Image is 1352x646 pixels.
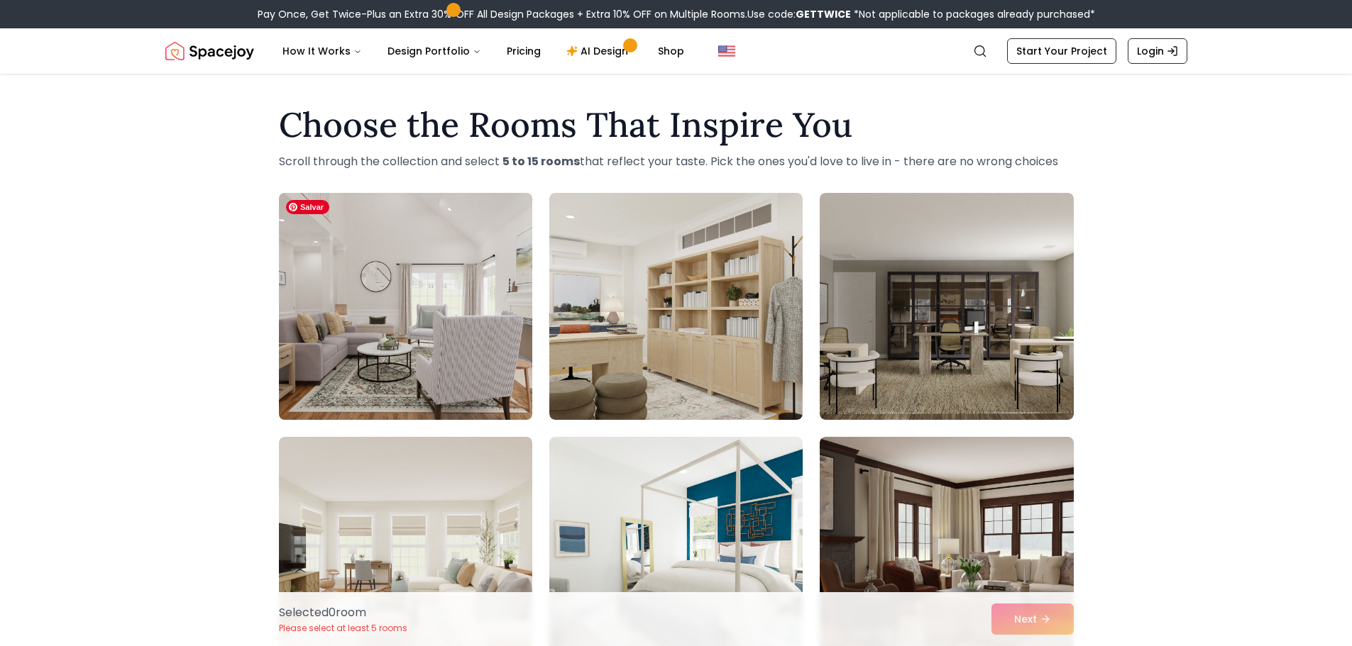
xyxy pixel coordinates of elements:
[165,28,1187,74] nav: Global
[549,193,803,420] img: Room room-2
[271,37,696,65] nav: Main
[502,153,580,169] strong: 5 to 15 rooms
[1128,38,1187,64] a: Login
[279,604,407,621] p: Selected 0 room
[271,37,373,65] button: How It Works
[1007,38,1116,64] a: Start Your Project
[747,7,851,21] span: Use code:
[820,193,1073,420] img: Room room-3
[286,200,329,214] span: Salvar
[165,37,254,65] a: Spacejoy
[851,7,1095,21] span: *Not applicable to packages already purchased*
[555,37,644,65] a: AI Design
[495,37,552,65] a: Pricing
[258,7,1095,21] div: Pay Once, Get Twice-Plus an Extra 30% OFF All Design Packages + Extra 10% OFF on Multiple Rooms.
[279,108,1074,142] h1: Choose the Rooms That Inspire You
[165,37,254,65] img: Spacejoy Logo
[279,153,1074,170] p: Scroll through the collection and select that reflect your taste. Pick the ones you'd love to liv...
[376,37,493,65] button: Design Portfolio
[647,37,696,65] a: Shop
[796,7,851,21] b: GETTWICE
[273,187,539,425] img: Room room-1
[279,623,407,634] p: Please select at least 5 rooms
[718,43,735,60] img: United States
